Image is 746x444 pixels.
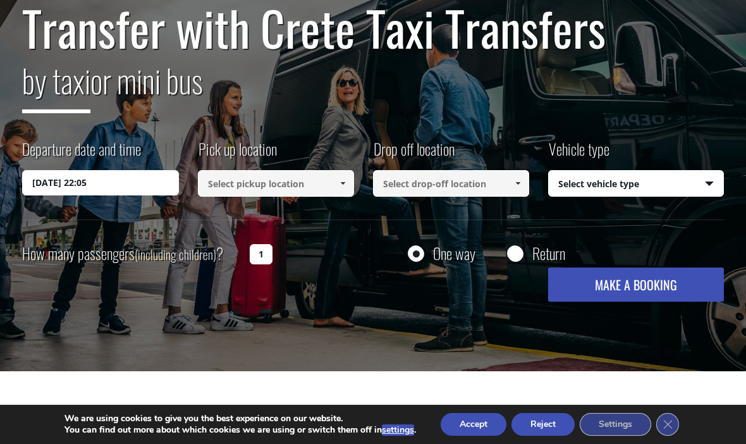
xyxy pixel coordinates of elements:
[382,424,414,436] button: settings
[548,268,723,302] button: MAKE A BOOKING
[22,238,242,269] label: How many passengers ?
[22,138,141,170] label: Departure date and time
[508,170,529,197] a: Show All Items
[333,170,353,197] a: Show All Items
[22,56,90,113] span: by taxi
[198,170,354,197] input: Select pickup location
[373,170,529,197] input: Select drop-off location
[511,413,575,436] button: Reject
[656,413,679,436] button: Close GDPR Cookie Banner
[549,171,723,197] span: Select vehicle type
[433,245,475,261] label: One way
[22,54,723,123] h2: or mini bus
[64,424,416,436] p: You can find out more about which cookies we are using or switch them off in .
[22,1,723,54] h1: Transfer with Crete Taxi Transfers
[135,245,216,264] small: (including children)
[580,413,651,436] button: Settings
[548,138,609,170] label: Vehicle type
[373,138,455,170] label: Drop off location
[64,413,416,424] p: We are using cookies to give you the best experience on our website.
[532,245,565,261] label: Return
[441,413,506,436] button: Accept
[198,138,277,170] label: Pick up location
